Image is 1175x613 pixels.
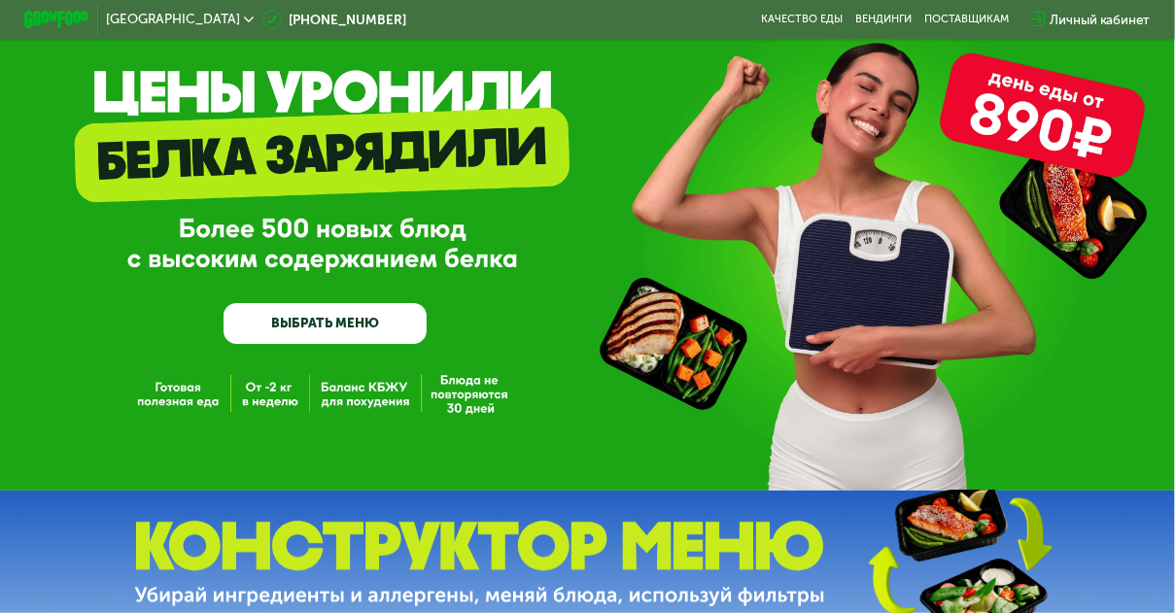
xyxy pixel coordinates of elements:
a: Вендинги [855,13,912,25]
a: [PHONE_NUMBER] [262,10,406,29]
span: [GEOGRAPHIC_DATA] [106,13,240,25]
a: ВЫБРАТЬ МЕНЮ [224,303,427,344]
a: Качество еды [761,13,843,25]
div: Личный кабинет [1050,10,1151,29]
div: поставщикам [925,13,1010,25]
